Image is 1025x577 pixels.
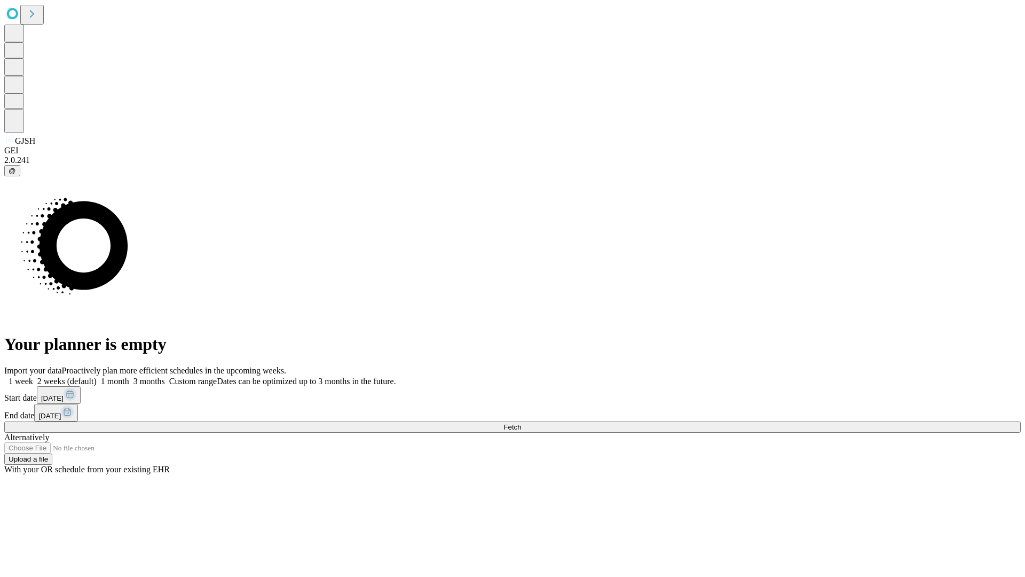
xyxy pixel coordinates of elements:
div: End date [4,404,1021,422]
span: 1 week [9,377,33,386]
span: With your OR schedule from your existing EHR [4,465,170,474]
span: @ [9,167,16,175]
button: [DATE] [34,404,78,422]
span: [DATE] [38,412,61,420]
button: @ [4,165,20,176]
span: 3 months [133,377,165,386]
span: Import your data [4,366,62,375]
span: 2 weeks (default) [37,377,97,386]
span: Dates can be optimized up to 3 months in the future. [217,377,396,386]
button: Upload a file [4,454,52,465]
div: Start date [4,386,1021,404]
span: 1 month [101,377,129,386]
button: [DATE] [37,386,81,404]
div: GEI [4,146,1021,155]
button: Fetch [4,422,1021,433]
span: Custom range [169,377,217,386]
span: Proactively plan more efficient schedules in the upcoming weeks. [62,366,286,375]
h1: Your planner is empty [4,334,1021,354]
span: Alternatively [4,433,49,442]
span: GJSH [15,136,35,145]
span: Fetch [503,423,521,431]
div: 2.0.241 [4,155,1021,165]
span: [DATE] [41,394,64,402]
